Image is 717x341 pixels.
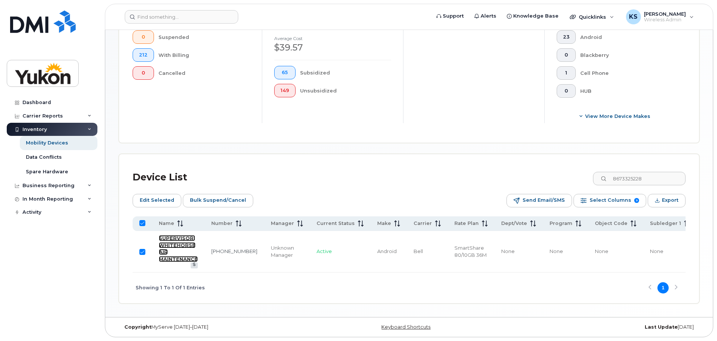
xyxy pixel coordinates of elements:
[211,220,233,227] span: Number
[593,172,686,185] input: Search Device List ...
[557,84,576,98] button: 0
[274,41,391,54] div: $39.57
[159,220,174,227] span: Name
[281,88,289,94] span: 149
[443,12,464,20] span: Support
[648,194,686,207] button: Export
[377,220,391,227] span: Make
[119,324,312,330] div: MyServe [DATE]–[DATE]
[506,324,699,330] div: [DATE]
[454,245,487,258] span: SmartShare 80/10GB 36M
[621,9,699,24] div: Kelly Shafer
[513,12,559,20] span: Knowledge Base
[563,88,569,94] span: 0
[271,244,303,258] div: Unknown Manager
[190,195,246,206] span: Bulk Suspend/Cancel
[191,262,198,268] a: View Last Bill
[650,248,663,254] span: None
[550,248,563,254] span: None
[133,30,154,44] button: 0
[317,248,332,254] span: Active
[563,52,569,58] span: 0
[271,220,294,227] span: Manager
[557,48,576,62] button: 0
[506,194,572,207] button: Send Email/SMS
[133,194,181,207] button: Edit Selected
[629,12,638,21] span: KS
[662,195,678,206] span: Export
[580,48,674,62] div: Blackberry
[580,84,674,98] div: HUB
[133,48,154,62] button: 212
[657,282,669,293] button: Page 1
[431,9,469,24] a: Support
[414,248,423,254] span: Bell
[595,248,608,254] span: None
[563,70,569,76] span: 1
[158,48,250,62] div: With Billing
[139,34,148,40] span: 0
[414,220,432,227] span: Carrier
[650,220,681,227] span: Subledger 1
[300,84,391,97] div: Unsubsidized
[580,66,674,80] div: Cell Phone
[523,195,565,206] span: Send Email/SMS
[377,248,397,254] span: Android
[557,110,674,123] button: View More Device Makes
[634,198,639,203] span: 9
[139,52,148,58] span: 212
[501,248,515,254] span: None
[317,220,355,227] span: Current Status
[158,66,250,80] div: Cancelled
[454,220,479,227] span: Rate Plan
[139,70,148,76] span: 0
[274,84,296,97] button: 149
[580,30,674,44] div: Android
[281,70,289,76] span: 65
[381,324,430,330] a: Keyboard Shortcuts
[140,195,174,206] span: Edit Selected
[595,220,627,227] span: Object Code
[481,12,496,20] span: Alerts
[133,168,187,187] div: Device List
[574,194,646,207] button: Select Columns 9
[644,11,686,17] span: [PERSON_NAME]
[550,220,572,227] span: Program
[133,66,154,80] button: 0
[274,36,391,41] h4: Average cost
[585,113,650,120] span: View More Device Makes
[557,30,576,44] button: 23
[300,66,391,79] div: Subsidized
[557,66,576,80] button: 1
[211,248,257,254] a: [PHONE_NUMBER]
[590,195,631,206] span: Select Columns
[183,194,253,207] button: Bulk Suspend/Cancel
[125,10,238,24] input: Find something...
[136,282,205,293] span: Showing 1 To 1 Of 1 Entries
[645,324,678,330] strong: Last Update
[565,9,619,24] div: Quicklinks
[579,14,606,20] span: Quicklinks
[563,34,569,40] span: 23
[502,9,564,24] a: Knowledge Base
[469,9,502,24] a: Alerts
[158,30,250,44] div: Suspended
[124,324,151,330] strong: Copyright
[644,17,686,23] span: Wireless Admin
[159,235,198,262] a: SUPERVISOR, WHITEHORSE AIR MAINTENANCE
[501,220,527,227] span: Dept/Vote
[274,66,296,79] button: 65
